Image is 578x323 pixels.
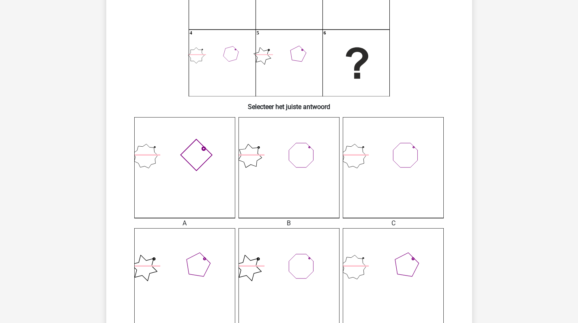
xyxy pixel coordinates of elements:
div: C [337,218,450,228]
text: 6 [323,30,326,36]
text: 5 [256,30,259,36]
div: A [128,218,241,228]
h6: Selecteer het juiste antwoord [119,96,459,111]
text: 4 [189,30,192,36]
div: B [232,218,346,228]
